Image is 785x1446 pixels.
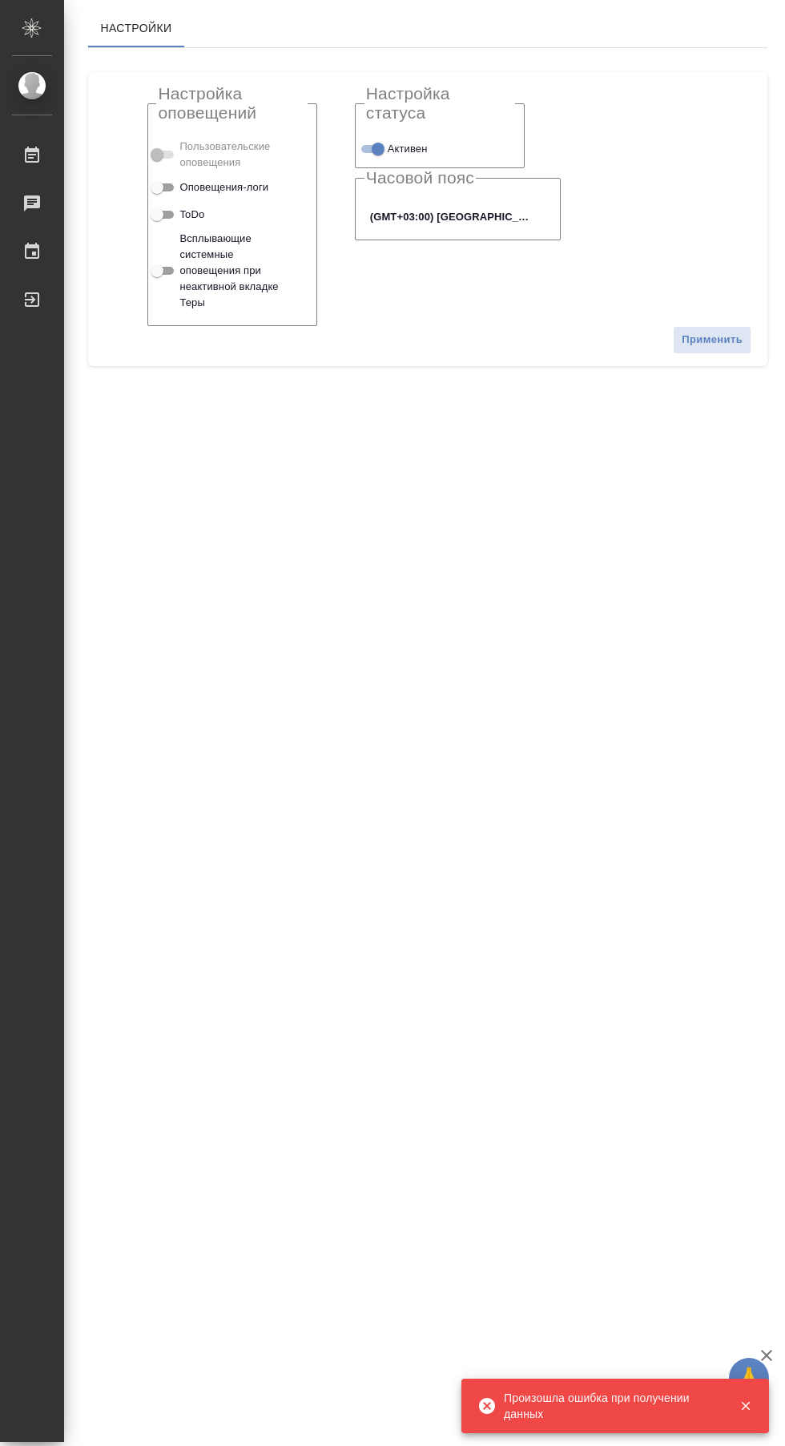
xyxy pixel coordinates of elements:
[179,231,296,311] span: Всплывающие системные оповещения при неактивной вкладке Теры
[682,331,743,349] span: Применить
[729,1358,769,1398] button: 🙏
[735,1361,763,1395] span: 🙏
[156,84,308,123] legend: Настройка оповещений
[179,207,204,223] span: ToDo
[364,168,476,187] legend: Часовой пояс
[673,326,751,354] button: Применить
[156,177,308,197] div: Сообщения из чата о каких-либо изменениях
[179,139,296,171] span: Пользовательские оповещения
[179,179,268,195] span: Оповещения-логи
[504,1390,715,1422] div: Произошла ошибка при получении данных
[98,18,175,38] span: Настройки
[156,231,308,311] div: Включи, чтобы в браузере приходили включенные оповещения даже, если у тебя закрыта вкладка с Терой
[388,141,428,157] span: Активен
[364,203,552,231] div: (GMT+03:00) [GEOGRAPHIC_DATA]
[156,203,308,224] div: Включи, если хочешь чтобы ToDo высвечивались у тебя на экране в назначенный день
[729,1399,762,1413] button: Закрыть
[364,84,516,123] legend: Настройка статуса
[156,139,308,171] div: Тэги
